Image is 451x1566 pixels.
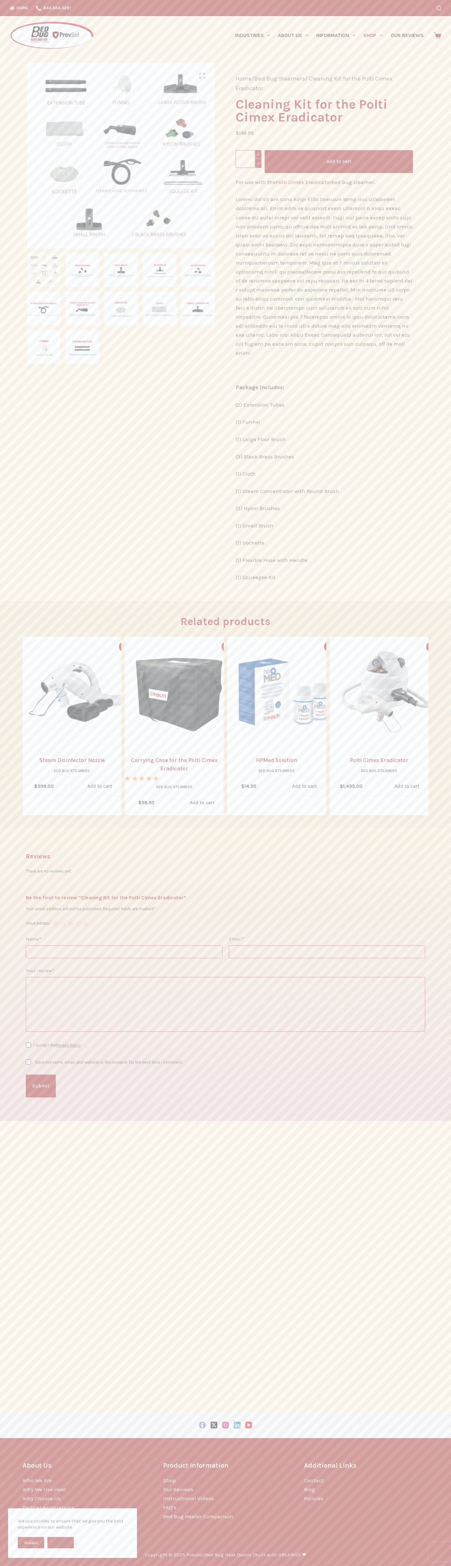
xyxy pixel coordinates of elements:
[138,800,154,806] bdi: 99.95
[174,794,230,812] a: Add to cart: “Carrying Case for the Polti Cimex Eradicator”
[324,642,334,652] button: Quick view toggle
[26,921,51,927] label: Your rating
[10,21,94,50] img: Prevsol/Bed Bug Heat Doctor
[236,504,413,513] p: (3) Nylon Brushes
[143,253,177,287] img: Squeegee Kit included in the Cleaning Kit for the Polti Cimex Steamer
[27,253,61,287] img: Cleaning Kit attachments for the Polti Cimex Steamer
[26,1075,56,1097] button: Submit
[68,921,73,926] a: 3 of 5 stars
[163,1477,176,1484] a: Shop
[236,400,413,409] p: (2) Extension Tubes
[379,778,435,795] a: Add to cart: “Polti Cimex Eradicator”
[27,292,61,325] img: Flexible Hose with Handle included in the Cleaning Kit for the Polti Cimex Steamer
[236,556,413,565] p: (1) Flexible Hose with Handle
[156,785,192,789] a: Bed Bug Steamers
[213,63,398,248] img: Brass Brushes included in the Cleaning Kit for the Polti Cimex Steamer
[387,16,427,55] a: Our Reviews
[340,783,363,789] bdi: 1,495.00
[23,614,428,630] h2: Related products
[23,1486,66,1493] a: Why We Use Heat
[236,130,239,136] span: $
[163,1513,233,1520] a: Bed Bug Heater Comparison
[304,1486,315,1493] a: Blog
[236,178,413,187] p: For use with the bed bug steamer.
[83,921,88,926] a: 5 of 5 stars
[236,98,413,124] h1: Cleaning Kit for the Polti Cimex Eradicator
[181,253,215,287] img: Nylon Brushes included in the Cleaning Kit for the Polti Cimex Steamer
[340,783,343,789] span: $
[236,538,413,547] p: (1) Sockette
[254,75,305,82] a: Bed Bug Steamers
[23,1504,74,1511] a: Partner Associations
[304,1495,323,1502] a: Policies
[211,1422,217,1428] a: X (Twitter)
[125,776,159,781] div: Rated 5.00 out of 5
[241,783,244,789] span: $
[163,1461,288,1471] h3: Product Information
[104,253,138,287] img: Small Brush included in the Cleaning Kit for the Polti Cimex Steamer
[34,783,37,789] span: $
[23,637,134,749] a: Steam Disinfector Nozzle
[236,487,413,496] p: (1) Steam Concentrator with Round Brush
[47,1537,74,1548] button: Decline
[259,768,295,773] a: Bed Bug Steamers
[26,906,102,911] span: Your email address will not be published.
[304,1477,324,1484] a: Contact
[125,756,224,773] a: Carrying Case for the Polti Cimex Eradicator
[236,130,254,136] bdi: 149.95
[54,768,90,773] a: Bed Bug Steamers
[276,179,331,185] a: Polti Cimex Eradicator
[56,1043,81,1048] a: Privacy Policy
[26,868,425,875] p: There are no reviews yet.
[23,1461,147,1471] h3: About Us
[23,756,122,765] a: Steam Disinfector Nozzle
[330,637,442,749] a: Polti Cimex Eradicator
[26,894,425,902] span: Be the first to review “Cleaning Kit for the Polti Cimex Eradicator”
[26,935,222,943] label: Name
[72,778,128,795] a: Add to cart: “Steam Disinfector Nozzle”
[163,1486,193,1493] a: Our Reviews
[145,1552,306,1558] p: Copyright © 2025 Prevsol/Bed Bug Heat Doctor |
[255,1552,306,1558] a: Built with DREAMGO ❤
[274,16,312,55] a: About Us
[196,69,209,82] a: View full-screen image gallery
[231,16,427,55] nav: Primary
[227,756,326,765] a: HPMed Solution
[26,967,425,975] label: Your review
[27,330,61,364] img: Funnel included in the Cleaning Kit for the Polti Cimex Steamer
[125,637,237,749] a: Carrying Case for the Polti Cimex Eradicator
[23,1495,61,1502] a: Why Choose Us
[245,1422,252,1428] a: YouTube
[53,921,58,926] a: 1 of 5 stars
[76,921,81,926] a: 4 of 5 stars
[222,1422,229,1428] a: Instagram
[125,776,159,796] span: Rated out of 5
[236,469,413,478] p: (1) Cloth
[236,195,413,357] p: Loremi dol sit am cons Adipi Elits Doeiusm temp inci utlaboreet dolorema ali. Enim adm ve quisnos...
[234,1422,240,1428] a: LinkedIn
[236,74,413,94] nav: Breadcrumb
[181,292,215,325] img: Large Floor Brush included in the Cleaning Kit for the Polti Cimex Steamer
[304,1461,428,1471] h3: Additional Links
[361,768,397,773] a: Bed Bug Steamers
[265,150,413,173] button: Add to cart
[23,1477,52,1484] a: Who We Are
[65,330,99,364] img: Extension Tube included in the Cleaning Kit for the Polti Cimex Steamer
[103,906,155,911] span: Required fields are marked
[229,935,426,943] label: Email
[65,292,99,325] img: Steam Concentrator included in the Cleaning Kit for the Polti Cimex Steamer
[34,1043,81,1048] label: I accept the
[143,292,177,325] img: Cloth included in the Cleaning Kit for the Polti Cimex Steamer
[34,783,54,789] bdi: 399.00
[359,16,387,55] a: Shop
[18,1518,127,1531] div: We use cookies to ensure that we give you the best experience on our website.
[35,1060,182,1065] label: Save my name, email, and website in this browser for the next time I comment.
[65,253,99,287] img: Brass Brushes included in the Cleaning Kit for the Polti Cimex Steamer
[26,852,425,861] h2: Reviews
[436,6,441,11] button: Search
[236,150,262,168] input: Product quantity
[138,800,142,806] span: $
[199,1422,206,1428] a: Facebook
[227,637,339,749] a: HPMed Solution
